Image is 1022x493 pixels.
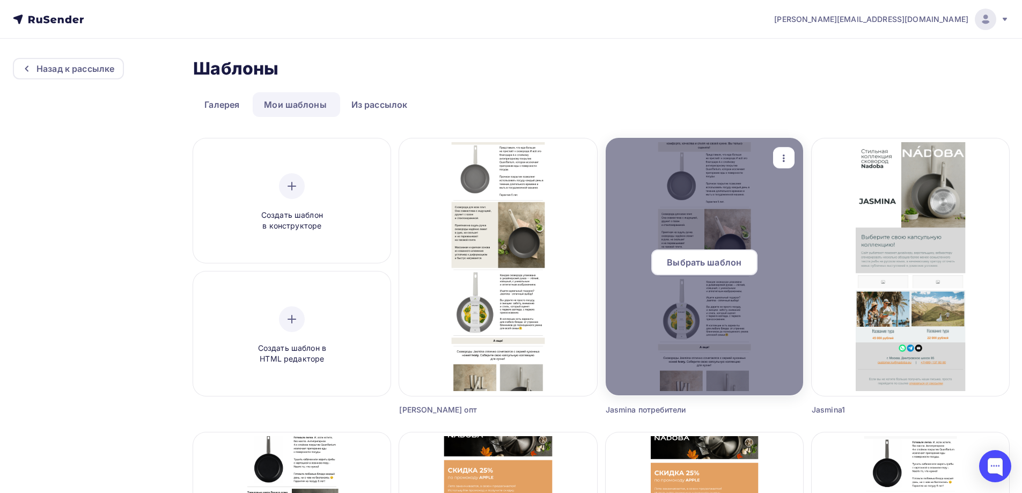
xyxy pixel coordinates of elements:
[193,58,278,79] h2: Шаблоны
[812,404,960,415] div: Jasmina1
[340,92,419,117] a: Из рассылок
[253,92,338,117] a: Мои шаблоны
[241,343,343,365] span: Создать шаблон в HTML редакторе
[667,256,741,269] span: Выбрать шаблон
[774,9,1009,30] a: [PERSON_NAME][EMAIL_ADDRESS][DOMAIN_NAME]
[241,210,343,232] span: Создать шаблон в конструкторе
[193,92,251,117] a: Галерея
[36,62,114,75] div: Назад к рассылке
[774,14,968,25] span: [PERSON_NAME][EMAIL_ADDRESS][DOMAIN_NAME]
[606,404,754,415] div: Jasmina потребители
[399,404,547,415] div: [PERSON_NAME] опт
